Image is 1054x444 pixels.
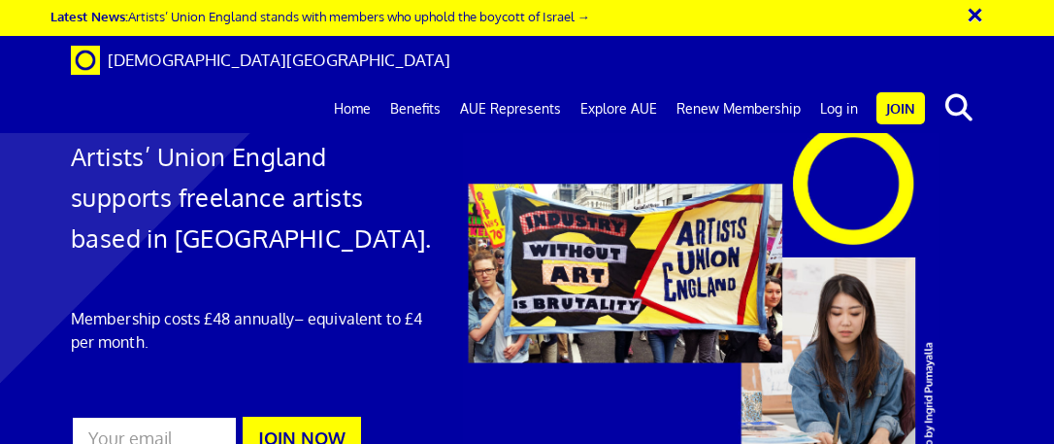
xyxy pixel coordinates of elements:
p: Membership costs £48 annually – equivalent to £4 per month. [71,307,434,354]
a: Join [876,92,925,124]
a: Explore AUE [571,85,667,133]
a: Brand [DEMOGRAPHIC_DATA][GEOGRAPHIC_DATA] [56,36,465,85]
a: Renew Membership [667,85,810,133]
a: Home [324,85,380,133]
a: Latest News:Artists’ Union England stands with members who uphold the boycott of Israel → [50,8,590,24]
span: [DEMOGRAPHIC_DATA][GEOGRAPHIC_DATA] [108,50,450,70]
a: Benefits [380,85,450,133]
button: search [929,87,988,128]
h1: Artists’ Union England supports freelance artists based in [GEOGRAPHIC_DATA]. [71,136,434,258]
a: AUE Represents [450,85,571,133]
strong: Latest News: [50,8,128,24]
a: Log in [810,85,868,133]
